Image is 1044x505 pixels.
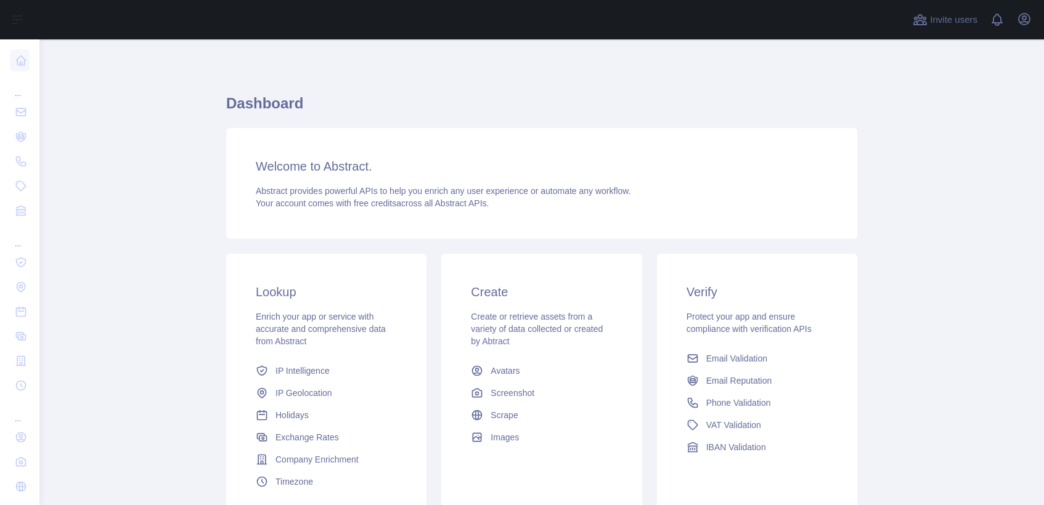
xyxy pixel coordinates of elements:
[682,347,833,370] a: Email Validation
[354,198,396,208] span: free credits
[275,453,359,466] span: Company Enrichment
[251,471,402,493] a: Timezone
[256,198,489,208] span: Your account comes with across all Abstract APIs.
[226,94,857,123] h1: Dashboard
[275,431,339,443] span: Exchange Rates
[275,365,330,377] span: IP Intelligence
[466,382,617,404] a: Screenshot
[275,409,309,421] span: Holidays
[256,312,386,346] span: Enrich your app or service with accurate and comprehensive data from Abstract
[682,370,833,392] a: Email Reputation
[10,224,30,249] div: ...
[256,186,631,196] span: Abstract provides powerful APIs to help you enrich any user experience or automate any workflow.
[706,352,767,365] span: Email Validation
[256,283,397,301] h3: Lookup
[251,382,402,404] a: IP Geolocation
[471,312,603,346] span: Create or retrieve assets from a variety of data collected or created by Abtract
[491,365,520,377] span: Avatars
[275,475,313,488] span: Timezone
[706,419,761,431] span: VAT Validation
[930,13,977,27] span: Invite users
[251,404,402,426] a: Holidays
[256,158,828,175] h3: Welcome to Abstract.
[910,10,980,30] button: Invite users
[687,283,828,301] h3: Verify
[466,404,617,426] a: Scrape
[682,392,833,414] a: Phone Validation
[275,387,332,399] span: IP Geolocation
[251,360,402,382] a: IP Intelligence
[682,436,833,458] a: IBAN Validation
[491,431,519,443] span: Images
[687,312,812,334] span: Protect your app and ensure compliance with verification APIs
[471,283,612,301] h3: Create
[706,441,766,453] span: IBAN Validation
[682,414,833,436] a: VAT Validation
[251,448,402,471] a: Company Enrichment
[491,387,534,399] span: Screenshot
[466,426,617,448] a: Images
[10,399,30,424] div: ...
[706,374,772,387] span: Email Reputation
[491,409,518,421] span: Scrape
[10,74,30,99] div: ...
[706,397,771,409] span: Phone Validation
[466,360,617,382] a: Avatars
[251,426,402,448] a: Exchange Rates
